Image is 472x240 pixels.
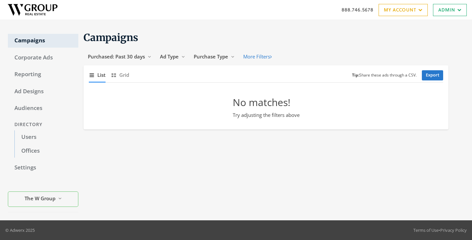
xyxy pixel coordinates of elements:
[8,85,78,98] a: Ad Designs
[8,161,78,175] a: Settings
[233,111,300,119] p: Try adjusting the filters above
[25,195,55,202] span: The W Group
[119,71,129,79] span: Grid
[111,68,129,82] button: Grid
[352,72,417,78] small: Share these ads through a CSV.
[189,51,239,63] button: Purchase Type
[413,227,467,233] div: •
[14,130,78,144] a: Users
[14,144,78,158] a: Offices
[84,31,138,44] span: Campaigns
[88,53,145,60] span: Purchased: Past 30 days
[8,51,78,65] a: Corporate Ads
[194,53,228,60] span: Purchase Type
[160,53,179,60] span: Ad Type
[8,119,78,131] div: Directory
[342,6,373,13] a: 888.746.5678
[84,51,156,63] button: Purchased: Past 30 days
[156,51,189,63] button: Ad Type
[89,68,106,82] button: List
[8,101,78,115] a: Audiences
[233,96,300,109] h2: No matches!
[5,227,35,233] p: © Adwerx 2025
[352,72,359,78] b: Tip:
[5,2,60,18] img: Adwerx
[97,71,106,79] span: List
[440,227,467,233] a: Privacy Policy
[413,227,439,233] a: Terms of Use
[422,70,443,80] a: Export
[433,4,467,16] a: Admin
[239,51,276,63] button: More Filters
[8,34,78,48] a: Campaigns
[379,4,428,16] a: My Account
[8,68,78,81] a: Reporting
[8,191,78,207] button: The W Group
